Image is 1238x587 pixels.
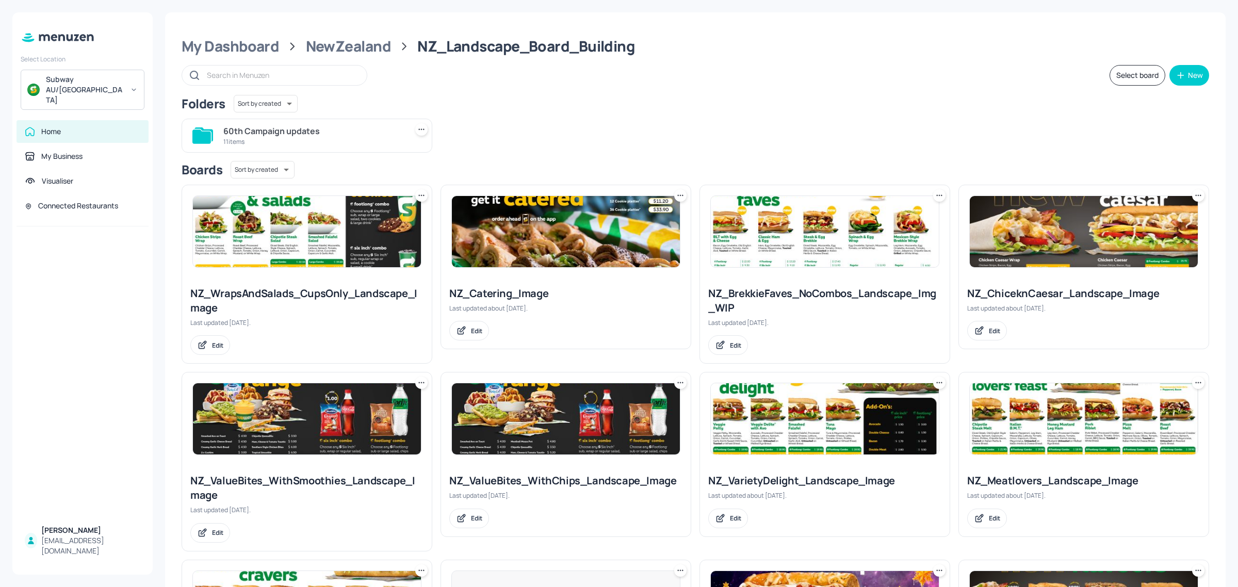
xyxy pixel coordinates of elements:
div: Edit [471,514,482,523]
div: Boards [182,161,222,178]
div: Edit [989,327,1000,335]
div: 60th Campaign updates [223,125,403,137]
div: My Business [41,151,83,161]
div: Visualiser [42,176,73,186]
div: Edit [730,514,741,523]
div: Edit [471,327,482,335]
div: NewZealand [306,37,391,56]
button: Select board [1110,65,1165,86]
img: 2025-07-02-1751432555606rwsy9ai2mkf.jpeg [711,383,939,454]
div: Last updated about [DATE]. [967,304,1200,313]
img: avatar [27,84,40,96]
div: [EMAIL_ADDRESS][DOMAIN_NAME] [41,535,140,556]
div: NZ_ValueBites_WithSmoothies_Landscape_Image [190,474,423,502]
div: My Dashboard [182,37,279,56]
div: NZ_ChiceknCaesar_Landscape_Image [967,286,1200,301]
div: [PERSON_NAME] [41,525,140,535]
div: Last updated [DATE]. [190,506,423,514]
div: Select Location [21,55,144,63]
div: Edit [212,341,223,350]
div: NZ_ValueBites_WithChips_Landscape_Image [449,474,682,488]
div: NZ_Landscape_Board_Building [417,37,634,56]
div: 11 items [223,137,403,146]
img: 2025-08-03-17542627296232exojdw7q4i.jpeg [193,196,421,267]
div: Edit [989,514,1000,523]
div: NZ_Catering_Image [449,286,682,301]
div: Home [41,126,61,137]
img: 2025-07-15-1752554207385iyeg9sgfemd.jpeg [970,196,1198,267]
div: Last updated [DATE]. [449,491,682,500]
div: NZ_Meatlovers_Landscape_Image [967,474,1200,488]
div: Last updated about [DATE]. [967,491,1200,500]
div: Subway AU/[GEOGRAPHIC_DATA] [46,74,124,105]
div: NZ_BrekkieFaves_NoCombos_Landscape_Img_WIP [708,286,941,315]
div: Sort by created [231,159,295,180]
div: Edit [212,528,223,537]
div: Last updated about [DATE]. [449,304,682,313]
div: Connected Restaurants [38,201,118,211]
div: Folders [182,95,225,112]
img: 2025-07-16-1752628906277ax8q84zcqxf.jpeg [452,196,680,267]
img: 2025-08-13-1755052943531tuvh3blhx1.jpeg [711,196,939,267]
input: Search in Menuzen [207,68,356,83]
div: Sort by created [234,93,298,114]
button: New [1169,65,1209,86]
div: Last updated [DATE]. [708,318,941,327]
div: NZ_WrapsAndSalads_CupsOnly_Landscape_Image [190,286,423,315]
div: NZ_VarietyDelight_Landscape_Image [708,474,941,488]
div: Last updated about [DATE]. [708,491,941,500]
div: Edit [730,341,741,350]
img: 2025-08-06-1754520784707brzraa7x33.jpeg [193,383,421,454]
img: 2025-07-29-17538305239160zh9yyp7r3h.jpeg [452,383,680,454]
div: New [1188,72,1203,79]
img: 2025-07-02-1751430481948bzlgep1s3fh.jpeg [970,383,1198,454]
div: Last updated [DATE]. [190,318,423,327]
